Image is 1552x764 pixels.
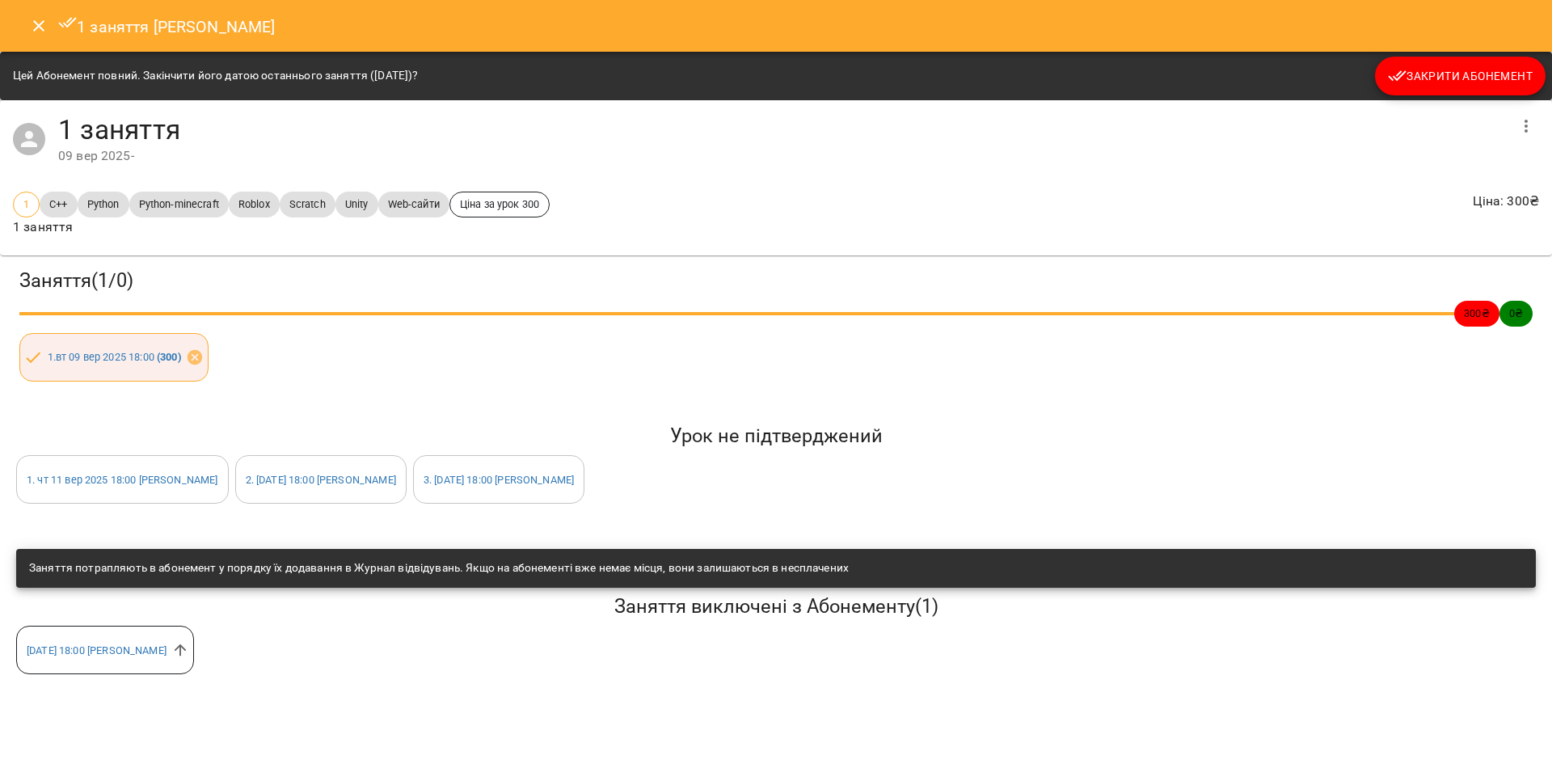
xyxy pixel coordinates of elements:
[19,333,209,382] div: 1.вт 09 вер 2025 18:00 (300)
[16,626,194,674] div: [DATE] 18:00 [PERSON_NAME]
[13,61,418,91] div: Цей Абонемент повний. Закінчити його датою останнього заняття ([DATE])?
[40,196,77,212] span: C++
[58,113,1507,146] h4: 1 заняття
[58,13,276,40] h6: 1 заняття [PERSON_NAME]
[78,196,129,212] span: Python
[48,351,181,363] a: 1.вт 09 вер 2025 18:00 (300)
[1499,306,1533,321] span: 0 ₴
[1473,192,1539,211] p: Ціна : 300 ₴
[1454,306,1499,321] span: 300 ₴
[19,6,58,45] button: Close
[58,146,1507,166] div: 09 вер 2025 -
[450,196,549,212] span: Ціна за урок 300
[1388,66,1533,86] span: Закрити Абонемент
[229,196,280,212] span: Roblox
[13,217,550,237] p: 1 заняття
[27,474,218,486] a: 1. чт 11 вер 2025 18:00 [PERSON_NAME]
[1375,57,1546,95] button: Закрити Абонемент
[14,196,39,212] span: 1
[335,196,378,212] span: Unity
[378,196,449,212] span: Web-сайти
[280,196,335,212] span: Scratch
[424,474,574,486] a: 3. [DATE] 18:00 [PERSON_NAME]
[129,196,229,212] span: Python-minecraft
[16,594,1536,619] h5: Заняття виключені з Абонементу ( 1 )
[27,644,167,656] a: [DATE] 18:00 [PERSON_NAME]
[16,424,1536,449] h5: Урок не підтверджений
[157,351,181,363] b: ( 300 )
[246,474,396,486] a: 2. [DATE] 18:00 [PERSON_NAME]
[19,268,1533,293] h3: Заняття ( 1 / 0 )
[29,554,849,583] div: Заняття потрапляють в абонемент у порядку їх додавання в Журнал відвідувань. Якщо на абонементі в...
